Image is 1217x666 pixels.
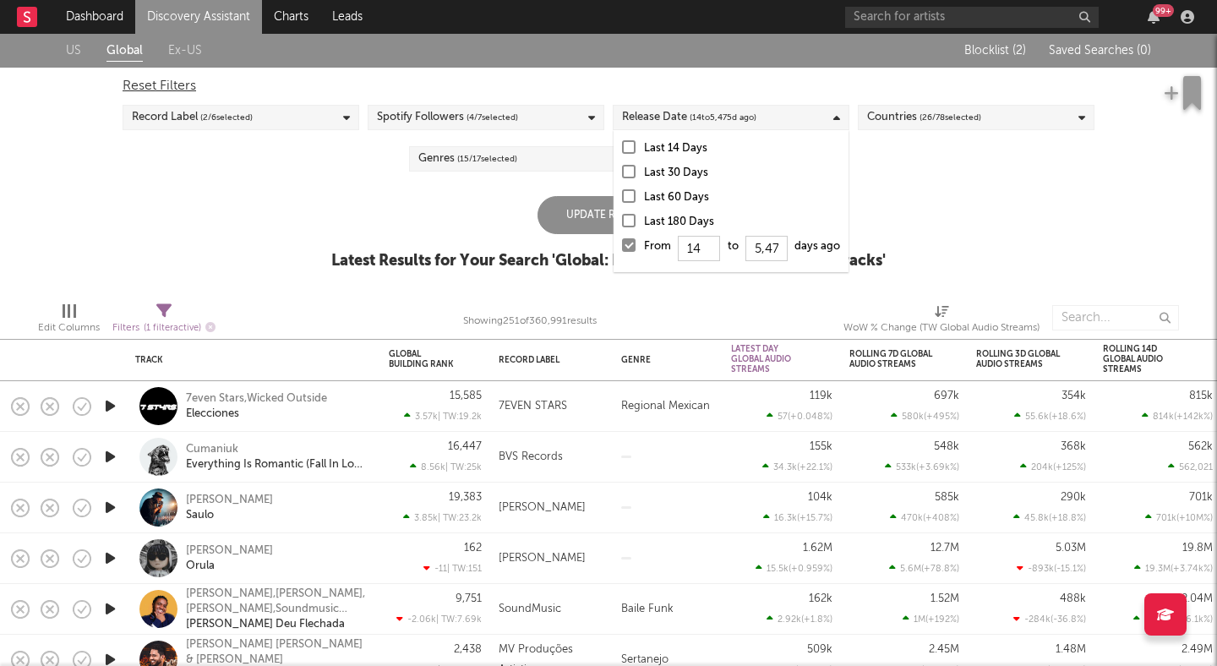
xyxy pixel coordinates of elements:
[499,447,563,467] div: BVS Records
[1049,45,1151,57] span: Saved Searches
[1148,10,1160,24] button: 99+
[809,593,832,604] div: 162k
[1182,593,1213,604] div: 2.04M
[186,493,273,508] div: [PERSON_NAME]
[1052,305,1179,330] input: Search...
[389,614,482,625] div: -2.06k | TW: 7.69k
[186,587,368,617] a: [PERSON_NAME],[PERSON_NAME],[PERSON_NAME],Soundmusic Original
[934,441,959,452] div: 548k
[186,508,214,523] a: Saulo
[889,563,959,574] div: 5.6M ( +78.8 % )
[885,461,959,472] div: 533k ( +3.69k % )
[456,593,482,604] div: 9,751
[930,543,959,554] div: 12.7M
[499,549,586,569] div: [PERSON_NAME]
[621,355,706,365] div: Genre
[389,563,482,574] div: -11 | TW: 151
[920,107,981,128] span: ( 26 / 78 selected)
[186,391,327,407] div: 7even Stars,Wicked Outside
[499,396,567,417] div: 7EVEN STARS
[1014,411,1086,422] div: 55.6k ( +18.6 % )
[613,381,723,432] div: Regional Mexican
[1060,593,1086,604] div: 488k
[168,41,202,62] a: Ex-US
[1061,441,1086,452] div: 368k
[66,41,81,62] a: US
[767,614,832,625] div: 2.92k ( +1.8 % )
[389,461,482,472] div: 8.56k | TW: 25k
[1182,644,1213,655] div: 2.49M
[1044,44,1151,57] button: Saved Searches (0)
[186,543,273,559] a: [PERSON_NAME]
[867,107,981,128] div: Countries
[186,442,238,457] a: Cumaniuk
[1061,492,1086,503] div: 290k
[849,349,934,369] div: Rolling 7D Global Audio Streams
[731,344,807,374] div: Latest Day Global Audio Streams
[644,139,840,159] div: Last 14 Days
[463,297,597,346] div: Showing 251 of 360,991 results
[457,149,517,169] span: ( 15 / 17 selected)
[767,411,832,422] div: 57 ( +0.048 % )
[845,7,1099,28] input: Search for artists
[499,599,561,620] div: SoundMusic
[891,411,959,422] div: 580k ( +495 % )
[1056,644,1086,655] div: 1.48M
[389,349,456,369] div: Global Building Rank
[1153,4,1174,17] div: 99 +
[644,212,840,232] div: Last 180 Days
[810,441,832,452] div: 155k
[186,559,215,574] a: Orula
[1142,411,1213,422] div: 814k ( +142k % )
[613,584,723,635] div: Baile Funk
[467,107,518,128] span: ( 4 / 7 selected)
[186,617,345,632] a: [PERSON_NAME] Deu Flechada
[1182,543,1213,554] div: 19.8M
[538,196,679,234] div: Update Results
[930,593,959,604] div: 1.52M
[448,441,482,452] div: 16,447
[1188,441,1213,452] div: 562k
[622,107,756,128] div: Release Date
[135,355,363,365] div: Track
[1056,543,1086,554] div: 5.03M
[463,311,597,331] div: Showing 251 of 360,991 results
[499,355,579,365] div: Record Label
[331,251,886,271] div: Latest Results for Your Search ' Global: Large Independent / Unsigned Tracks '
[803,543,832,554] div: 1.62M
[810,390,832,401] div: 119k
[929,644,959,655] div: 2.45M
[843,318,1040,338] div: WoW % Change (TW Global Audio Streams)
[186,457,368,472] div: Everything Is Romantic (Fall In Love Again And Again)
[1020,461,1086,472] div: 204k ( +125 % )
[808,492,832,503] div: 104k
[1012,45,1026,57] span: ( 2 )
[976,349,1061,369] div: Rolling 3D Global Audio Streams
[644,188,840,208] div: Last 60 Days
[186,407,239,422] a: Elecciones
[690,107,756,128] span: ( 14 to 5,475 d ago)
[843,297,1040,346] div: WoW % Change (TW Global Audio Streams)
[1189,492,1213,503] div: 701k
[464,543,482,554] div: 162
[1145,512,1213,523] div: 701k ( +10M % )
[964,45,1026,57] span: Blocklist
[1013,614,1086,625] div: -284k ( -36.8 % )
[450,390,482,401] div: 15,585
[1013,512,1086,523] div: 45.8k ( +18.8 % )
[1061,390,1086,401] div: 354k
[1134,563,1213,574] div: 19.3M ( +3.74k % )
[1017,563,1086,574] div: -893k ( -15.1 % )
[1103,344,1187,374] div: Rolling 14D Global Audio Streams
[449,492,482,503] div: 19,383
[807,644,832,655] div: 509k
[934,390,959,401] div: 697k
[644,237,840,264] div: From to days ago
[112,297,216,346] div: Filters(1 filter active)
[200,107,253,128] span: ( 2 / 6 selected)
